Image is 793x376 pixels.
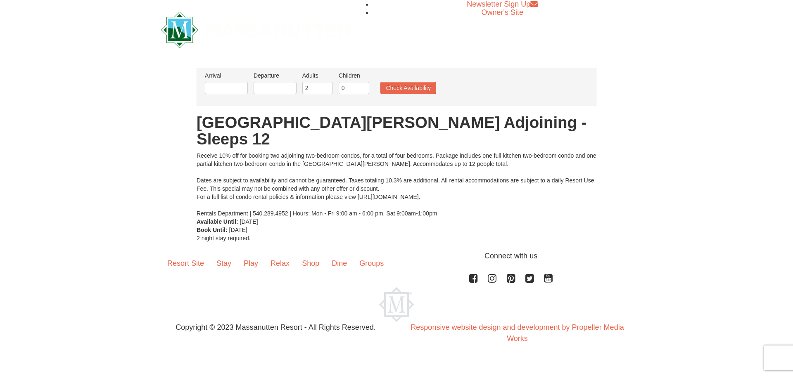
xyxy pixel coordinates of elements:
[411,323,624,343] a: Responsive website design and development by Propeller Media Works
[161,251,210,276] a: Resort Site
[197,227,228,233] strong: Book Until:
[237,251,264,276] a: Play
[205,71,248,80] label: Arrival
[161,19,350,38] a: Massanutten Resort
[482,8,523,17] a: Owner's Site
[325,251,353,276] a: Dine
[302,71,333,80] label: Adults
[197,235,251,241] span: 2 night stay required.
[229,227,247,233] span: [DATE]
[254,71,297,80] label: Departure
[240,218,258,225] span: [DATE]
[379,287,414,322] img: Massanutten Resort Logo
[380,82,436,94] button: Check Availability
[264,251,296,276] a: Relax
[210,251,237,276] a: Stay
[197,114,596,147] h1: [GEOGRAPHIC_DATA][PERSON_NAME] Adjoining - Sleeps 12
[197,218,238,225] strong: Available Until:
[155,322,396,333] p: Copyright © 2023 Massanutten Resort - All Rights Reserved.
[296,251,325,276] a: Shop
[161,251,632,262] p: Connect with us
[353,251,390,276] a: Groups
[339,71,369,80] label: Children
[197,151,596,218] div: Receive 10% off for booking two adjoining two-bedroom condos, for a total of four bedrooms. Packa...
[161,12,350,48] img: Massanutten Resort Logo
